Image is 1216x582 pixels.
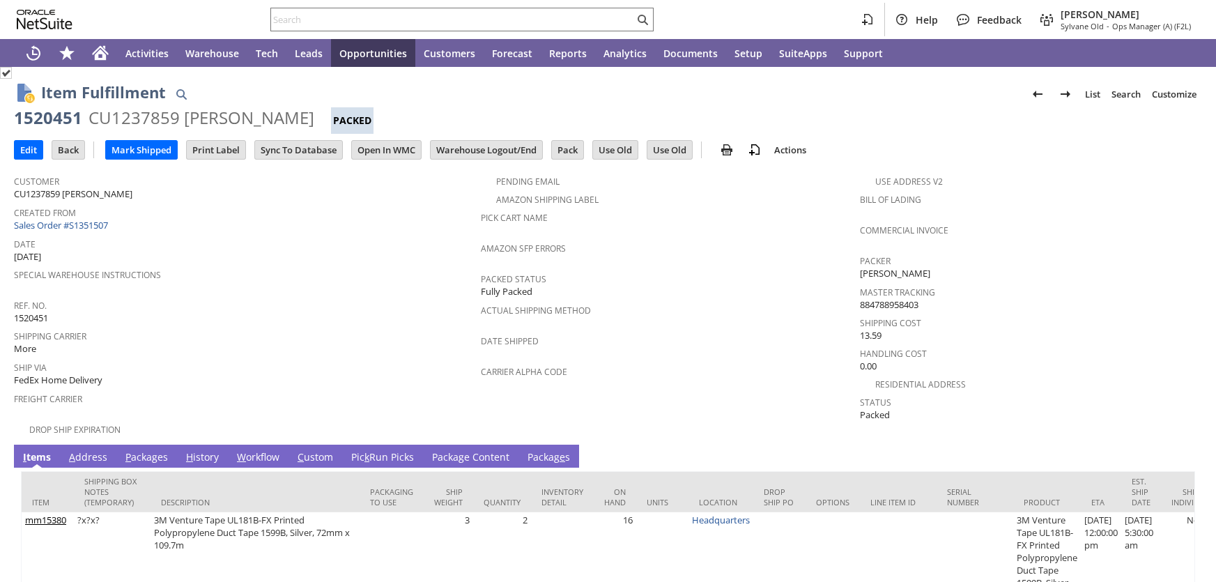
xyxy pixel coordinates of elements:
[593,141,638,159] input: Use Old
[84,39,117,67] a: Home
[14,330,86,342] a: Shipping Carrier
[549,47,587,60] span: Reports
[1177,447,1194,464] a: Unrolled view on
[117,39,177,67] a: Activities
[860,408,890,422] span: Packed
[161,497,349,507] div: Description
[816,497,849,507] div: Options
[88,107,314,129] div: CU1237859 [PERSON_NAME]
[183,450,222,466] a: History
[552,141,583,159] input: Pack
[429,450,513,466] a: Package Content
[481,212,548,224] a: Pick Cart Name
[177,39,247,67] a: Warehouse
[692,514,750,526] a: Headquarters
[844,47,883,60] span: Support
[431,141,542,159] input: Warehouse Logout/End
[331,107,374,134] div: Packed
[14,342,36,355] span: More
[14,393,82,405] a: Freight Carrier
[32,497,63,507] div: Item
[541,487,583,507] div: Inventory Detail
[173,86,190,102] img: Quick Find
[560,450,565,464] span: e
[647,497,678,507] div: Units
[15,141,43,159] input: Edit
[718,141,735,158] img: print.svg
[14,219,111,231] a: Sales Order #S1351507
[17,10,72,29] svg: logo
[860,329,882,342] span: 13.59
[481,335,539,347] a: Date Shipped
[14,300,47,312] a: Ref. No.
[726,39,771,67] a: Setup
[916,13,938,26] span: Help
[459,450,464,464] span: g
[14,176,59,187] a: Customer
[484,39,541,67] a: Forecast
[1029,86,1046,102] img: Previous
[59,45,75,61] svg: Shortcuts
[860,317,921,329] a: Shipping Cost
[595,39,655,67] a: Analytics
[69,450,75,464] span: A
[298,450,304,464] span: C
[41,81,166,104] h1: Item Fulfillment
[14,250,41,263] span: [DATE]
[186,450,193,464] span: H
[1024,497,1070,507] div: Product
[66,450,111,466] a: Address
[746,141,763,158] img: add-record.svg
[25,45,42,61] svg: Recent Records
[1146,83,1202,105] a: Customize
[14,362,47,374] a: Ship Via
[339,47,407,60] span: Opportunities
[1171,487,1214,507] div: Ships Individual
[647,141,692,159] input: Use Old
[17,39,50,67] a: Recent Records
[14,238,36,250] a: Date
[286,39,331,67] a: Leads
[364,450,369,464] span: k
[434,487,463,507] div: Ship Weight
[50,39,84,67] div: Shortcuts
[481,305,591,316] a: Actual Shipping Method
[84,476,140,507] div: Shipping Box Notes (Temporary)
[52,141,84,159] input: Back
[14,374,102,387] span: FedEx Home Delivery
[352,141,421,159] input: Open In WMC
[256,47,278,60] span: Tech
[977,13,1022,26] span: Feedback
[860,255,891,267] a: Packer
[185,47,239,60] span: Warehouse
[541,39,595,67] a: Reports
[764,487,795,507] div: Drop Ship PO
[237,450,246,464] span: W
[870,497,926,507] div: Line Item ID
[14,269,161,281] a: Special Warehouse Instructions
[860,224,948,236] a: Commercial Invoice
[875,176,943,187] a: Use Address V2
[663,47,718,60] span: Documents
[860,397,891,408] a: Status
[247,39,286,67] a: Tech
[106,141,177,159] input: Mark Shipped
[1079,83,1106,105] a: List
[255,141,342,159] input: Sync To Database
[524,450,574,466] a: Packages
[271,11,634,28] input: Search
[122,450,171,466] a: Packages
[29,424,121,436] a: Drop Ship Expiration
[125,450,131,464] span: P
[348,450,417,466] a: PickRun Picks
[415,39,484,67] a: Customers
[187,141,245,159] input: Print Label
[14,187,132,201] span: CU1237859 [PERSON_NAME]
[424,47,475,60] span: Customers
[14,207,76,219] a: Created From
[481,273,546,285] a: Packed Status
[769,144,812,156] a: Actions
[1112,21,1191,31] span: Ops Manager (A) (F2L)
[14,312,48,325] span: 1520451
[233,450,283,466] a: Workflow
